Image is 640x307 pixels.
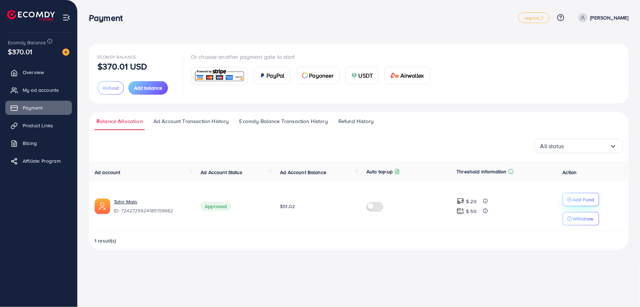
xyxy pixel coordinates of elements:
[114,198,189,214] div: <span class='underline'>Tahir Main</span></br>7242729624185159682
[610,275,635,302] iframe: Chat
[457,167,507,176] p: Threshold information
[95,237,117,244] span: 1 result(s)
[103,84,119,91] span: Refund
[201,202,231,211] span: Approved
[366,167,393,176] p: Auto top-up
[573,214,594,223] p: Withdraw
[563,212,599,225] button: Withdraw
[260,73,265,78] img: card
[352,73,357,78] img: card
[466,207,477,216] p: $ 50
[534,139,623,153] div: Search for option
[23,140,37,147] span: Billing
[95,199,110,214] img: ic-ads-acc.e4c84228.svg
[8,39,46,46] span: Ecomdy Balance
[5,118,72,133] a: Product Links
[267,71,285,80] span: PayPal
[457,207,464,215] img: top-up amount
[384,67,430,84] a: cardAirwallex
[23,157,61,164] span: Affiliate Program
[23,86,59,94] span: My ad accounts
[191,52,436,61] p: Or choose another payment gate to start
[5,101,72,115] a: Payment
[128,81,168,95] button: Add balance
[191,67,248,84] a: card
[302,73,308,78] img: card
[573,195,595,204] p: Add Fund
[466,197,477,206] p: $ 20
[114,198,189,205] a: Tahir Main
[359,71,373,80] span: USDT
[5,83,72,97] a: My ad accounts
[518,12,549,23] a: regular_1
[280,169,326,176] span: Ad Account Balance
[23,69,44,76] span: Overview
[97,62,147,71] p: $370.01 USD
[193,68,246,83] img: card
[5,154,72,168] a: Affiliate Program
[7,10,55,21] img: logo
[254,67,291,84] a: cardPayPal
[62,49,69,56] img: image
[95,169,120,176] span: Ad account
[23,122,53,129] span: Product Links
[564,141,610,152] input: Search for option
[97,54,136,60] span: Ecomdy Balance
[89,13,128,23] h3: Payment
[96,117,143,125] span: Balance Allocation
[590,13,629,22] p: [PERSON_NAME]
[563,193,599,206] button: Add Fund
[114,207,189,214] span: ID: 7242729624185159682
[296,67,340,84] a: cardPayoneer
[524,16,543,20] span: regular_1
[391,73,399,78] img: card
[457,197,464,205] img: top-up amount
[23,104,43,111] span: Payment
[540,141,564,152] span: All status
[201,169,242,176] span: Ad Account Status
[563,169,577,176] span: Action
[240,117,328,125] span: Ecomdy Balance Transaction History
[153,117,229,125] span: Ad Account Transaction History
[400,71,424,80] span: Airwallex
[8,46,32,57] span: $370.01
[346,67,379,84] a: cardUSDT
[576,13,629,22] a: [PERSON_NAME]
[62,13,71,22] img: menu
[280,203,295,210] span: $51.02
[97,81,124,95] button: Refund
[5,65,72,79] a: Overview
[134,84,162,91] span: Add balance
[5,136,72,150] a: Billing
[309,71,334,80] span: Payoneer
[338,117,374,125] span: Refund History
